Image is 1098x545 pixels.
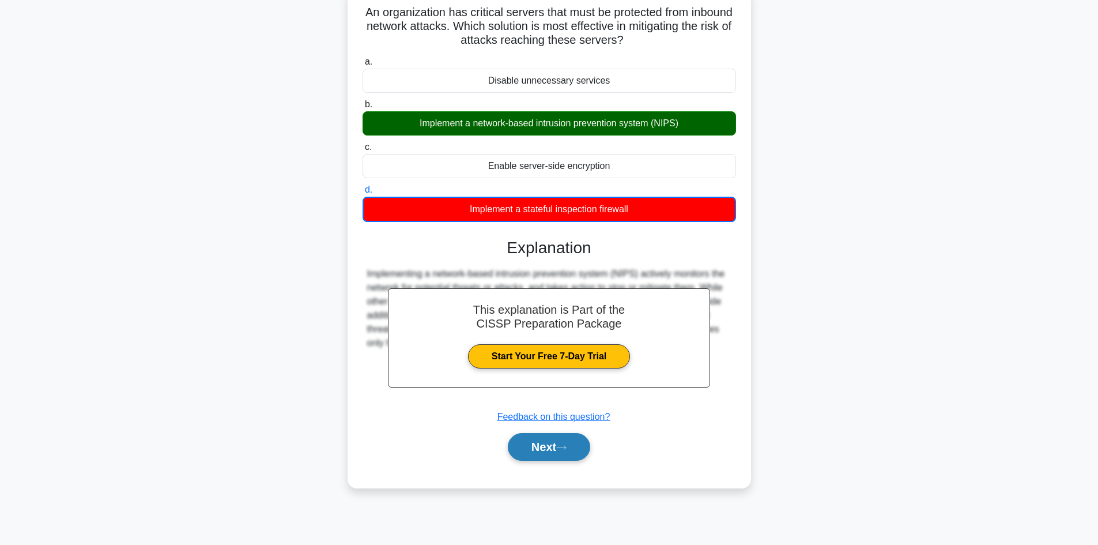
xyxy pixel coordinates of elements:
button: Next [508,433,590,461]
div: Disable unnecessary services [363,69,736,93]
span: d. [365,185,372,194]
div: Implement a network-based intrusion prevention system (NIPS) [363,111,736,136]
h5: An organization has critical servers that must be protected from inbound network attacks. Which s... [361,5,737,48]
span: c. [365,142,372,152]
div: Enable server-side encryption [363,154,736,178]
a: Feedback on this question? [497,412,610,422]
h3: Explanation [369,238,729,258]
span: a. [365,57,372,66]
div: Implementing a network-based intrusion prevention system (NIPS) actively monitors the network for... [367,267,731,350]
div: Implement a stateful inspection firewall [363,197,736,222]
a: Start Your Free 7-Day Trial [468,344,630,369]
span: b. [365,99,372,109]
